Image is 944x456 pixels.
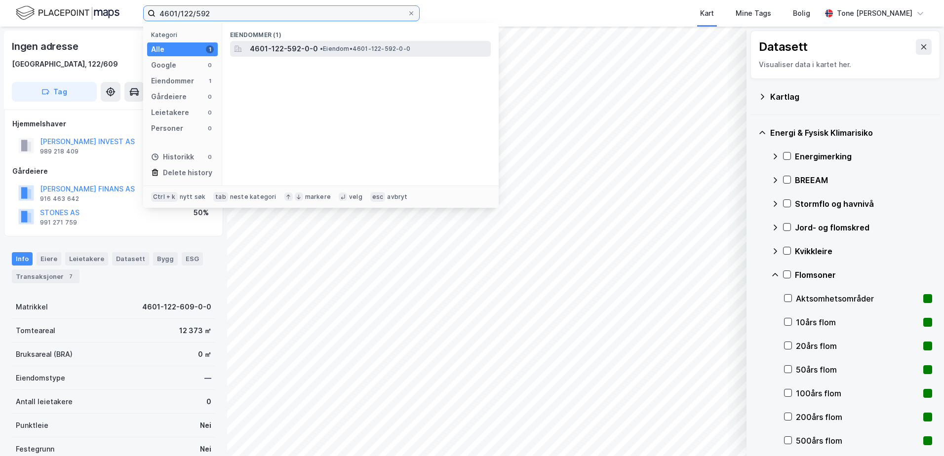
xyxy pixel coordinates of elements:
div: 10års flom [796,316,919,328]
div: Tone [PERSON_NAME] [837,7,912,19]
div: Eiendommer [151,75,194,87]
div: Punktleie [16,419,48,431]
div: Eiendomstype [16,372,65,384]
div: 0 [206,153,214,161]
div: Mine Tags [736,7,771,19]
div: Leietakere [65,252,108,265]
div: 200års flom [796,411,919,423]
div: Kart [700,7,714,19]
div: Matrikkel [16,301,48,313]
div: — [204,372,211,384]
div: Jord- og flomskred [795,222,932,233]
div: Bolig [793,7,810,19]
div: 916 463 642 [40,195,79,203]
div: Personer [151,122,183,134]
div: Eiendommer (1) [222,23,499,41]
div: 0 [206,61,214,69]
div: 0 [206,396,211,408]
div: Nei [200,443,211,455]
div: Stormflo og havnivå [795,198,932,210]
div: 0 [206,109,214,116]
input: Søk på adresse, matrikkel, gårdeiere, leietakere eller personer [156,6,407,21]
div: 1 [206,77,214,85]
div: ESG [182,252,203,265]
div: Energi & Fysisk Klimarisiko [770,127,932,139]
div: BREEAM [795,174,932,186]
div: 500års flom [796,435,919,447]
div: Antall leietakere [16,396,73,408]
div: Google [151,59,176,71]
div: tab [213,192,228,202]
div: 0 ㎡ [198,348,211,360]
div: 0 [206,93,214,101]
div: 4601-122-609-0-0 [142,301,211,313]
div: Transaksjoner [12,269,79,283]
div: Kategori [151,31,218,38]
span: • [320,45,323,52]
img: logo.f888ab2527a4732fd821a326f86c7f29.svg [16,4,119,22]
div: Gårdeiere [151,91,187,103]
div: Historikk [151,151,194,163]
div: Visualiser data i kartet her. [759,59,932,71]
div: 20års flom [796,340,919,352]
div: Kvikkleire [795,245,932,257]
div: Kartlag [770,91,932,103]
div: Datasett [112,252,149,265]
iframe: Chat Widget [895,409,944,456]
button: Tag [12,82,97,102]
div: neste kategori [230,193,276,201]
div: velg [349,193,362,201]
div: 7 [66,271,76,281]
div: Delete history [163,167,212,179]
div: 100års flom [796,387,919,399]
div: 50års flom [796,364,919,376]
div: 989 218 409 [40,148,79,155]
div: Datasett [759,39,808,55]
div: Gårdeiere [12,165,215,177]
div: Ctrl + k [151,192,178,202]
div: Energimerking [795,151,932,162]
span: 4601-122-592-0-0 [250,43,318,55]
div: Festegrunn [16,443,54,455]
div: 50% [194,207,209,219]
div: Hjemmelshaver [12,118,215,130]
div: Alle [151,43,164,55]
div: Bygg [153,252,178,265]
div: Tomteareal [16,325,55,337]
div: Aktsomhetsområder [796,293,919,304]
div: Eiere [37,252,61,265]
div: Bruksareal (BRA) [16,348,73,360]
div: Flomsoner [795,269,932,281]
div: 1 [206,45,214,53]
div: [GEOGRAPHIC_DATA], 122/609 [12,58,118,70]
div: esc [370,192,386,202]
div: 12 373 ㎡ [179,325,211,337]
div: 0 [206,124,214,132]
span: Eiendom • 4601-122-592-0-0 [320,45,410,53]
div: nytt søk [180,193,206,201]
div: Ingen adresse [12,38,80,54]
div: Info [12,252,33,265]
div: Leietakere [151,107,189,118]
div: markere [305,193,331,201]
div: 991 271 759 [40,219,77,227]
div: avbryt [387,193,407,201]
div: Nei [200,419,211,431]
